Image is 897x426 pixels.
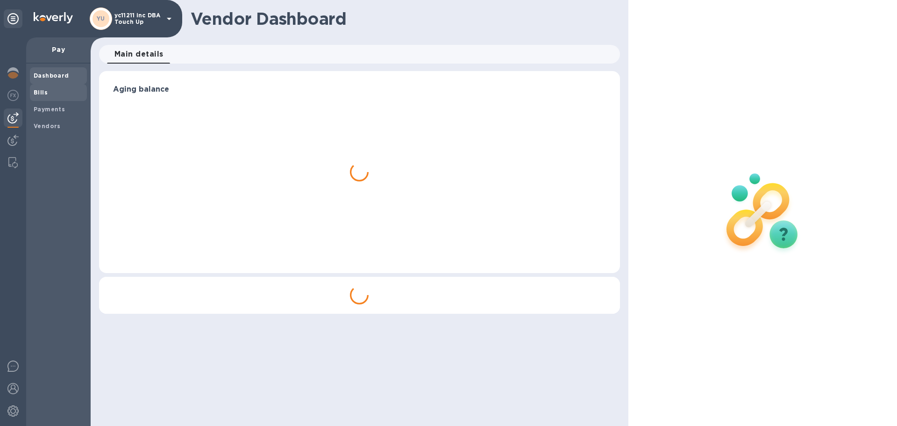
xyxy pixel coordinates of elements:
[34,72,69,79] b: Dashboard
[114,12,161,25] p: yc11211 inc DBA Touch Up
[97,15,105,22] b: YU
[191,9,613,29] h1: Vendor Dashboard
[4,9,22,28] div: Unpin categories
[114,48,164,61] span: Main details
[34,106,65,113] b: Payments
[34,45,83,54] p: Pay
[34,123,61,130] b: Vendors
[34,12,73,23] img: Logo
[7,90,19,101] img: Foreign exchange
[34,89,48,96] b: Bills
[113,85,606,94] h3: Aging balance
